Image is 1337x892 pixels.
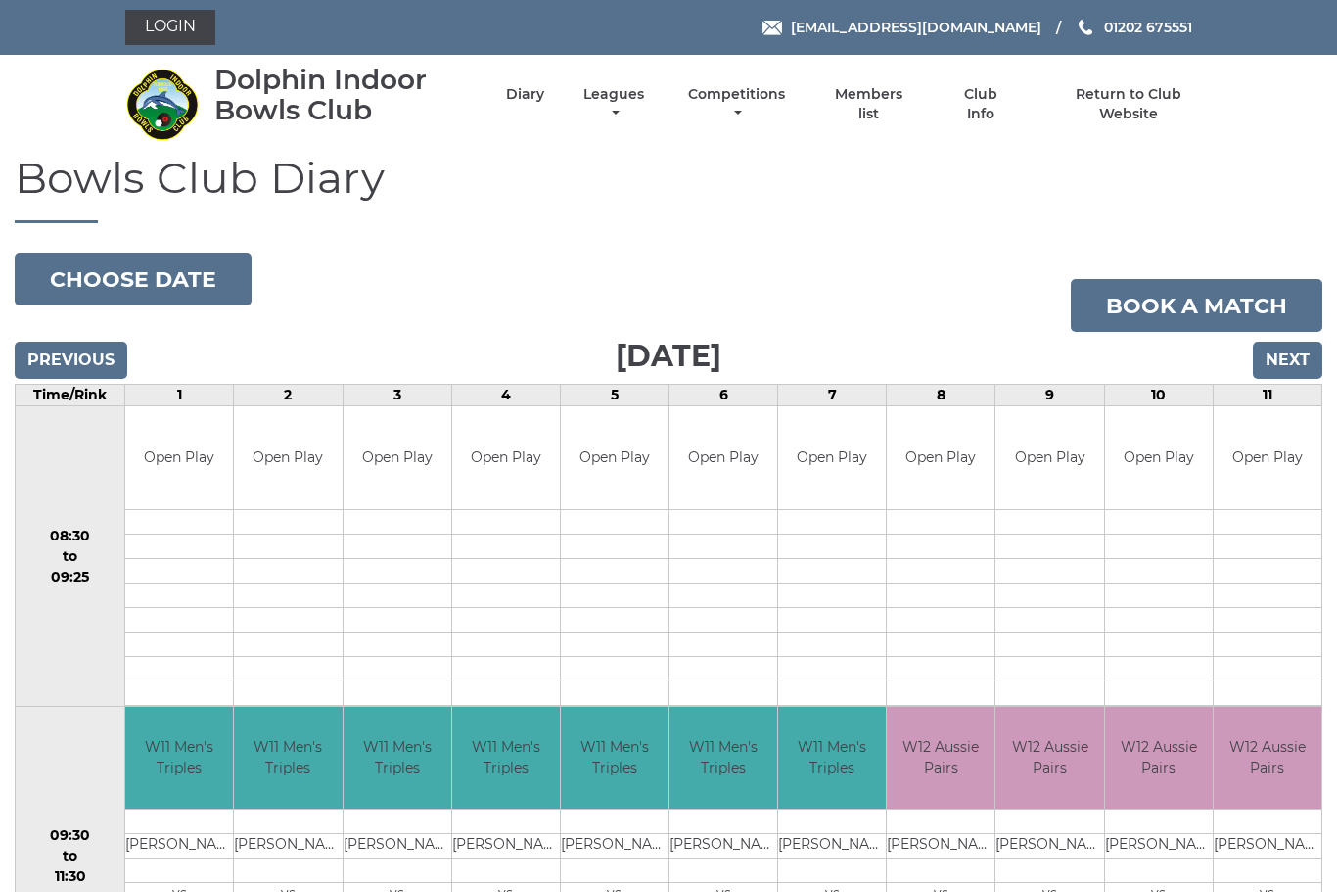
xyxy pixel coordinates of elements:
a: Members list [824,85,914,123]
td: [PERSON_NAME] [234,834,342,859]
input: Previous [15,342,127,379]
td: W12 Aussie Pairs [887,707,994,810]
h1: Bowls Club Diary [15,154,1322,223]
td: W11 Men's Triples [344,707,451,810]
td: [PERSON_NAME] [669,834,777,859]
td: 5 [560,385,668,406]
a: Login [125,10,215,45]
td: [PERSON_NAME] [1105,834,1213,859]
td: Open Play [1105,406,1213,509]
a: Book a match [1071,279,1322,332]
a: Diary [506,85,544,104]
td: 6 [669,385,778,406]
td: 11 [1213,385,1321,406]
a: Email [EMAIL_ADDRESS][DOMAIN_NAME] [762,17,1041,38]
td: 4 [451,385,560,406]
td: Open Play [778,406,886,509]
td: 9 [995,385,1104,406]
td: W11 Men's Triples [561,707,668,810]
td: [PERSON_NAME] [344,834,451,859]
td: [PERSON_NAME] [1214,834,1321,859]
img: Email [762,21,782,35]
td: W11 Men's Triples [669,707,777,810]
td: W12 Aussie Pairs [995,707,1103,810]
td: W12 Aussie Pairs [1214,707,1321,810]
td: W11 Men's Triples [778,707,886,810]
img: Phone us [1079,20,1092,35]
td: Open Play [669,406,777,509]
td: 2 [234,385,343,406]
td: 7 [778,385,887,406]
button: Choose date [15,253,252,305]
td: [PERSON_NAME] [561,834,668,859]
a: Leagues [578,85,649,123]
td: Time/Rink [16,385,125,406]
td: [PERSON_NAME] [995,834,1103,859]
span: 01202 675551 [1104,19,1192,36]
a: Phone us 01202 675551 [1076,17,1192,38]
td: Open Play [561,406,668,509]
td: 3 [343,385,451,406]
td: [PERSON_NAME] [778,834,886,859]
td: 08:30 to 09:25 [16,406,125,707]
td: Open Play [887,406,994,509]
td: Open Play [1214,406,1321,509]
a: Club Info [948,85,1012,123]
td: 10 [1104,385,1213,406]
td: Open Play [344,406,451,509]
td: W12 Aussie Pairs [1105,707,1213,810]
td: W11 Men's Triples [125,707,233,810]
td: [PERSON_NAME] [125,834,233,859]
img: Dolphin Indoor Bowls Club [125,68,199,141]
span: [EMAIL_ADDRESS][DOMAIN_NAME] [791,19,1041,36]
td: Open Play [995,406,1103,509]
input: Next [1253,342,1322,379]
td: Open Play [452,406,560,509]
a: Return to Club Website [1046,85,1212,123]
td: 8 [887,385,995,406]
a: Competitions [683,85,790,123]
td: Open Play [234,406,342,509]
td: [PERSON_NAME] [452,834,560,859]
td: W11 Men's Triples [452,707,560,810]
td: W11 Men's Triples [234,707,342,810]
td: [PERSON_NAME] [887,834,994,859]
td: 1 [125,385,234,406]
div: Dolphin Indoor Bowls Club [214,65,472,125]
td: Open Play [125,406,233,509]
